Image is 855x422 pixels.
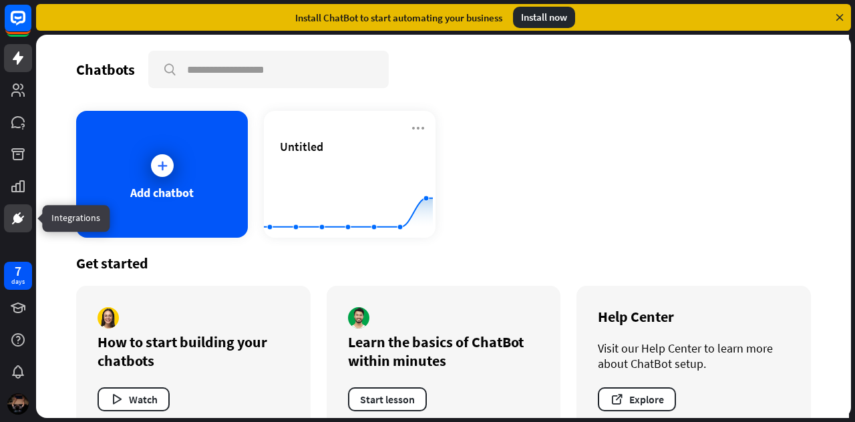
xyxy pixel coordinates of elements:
[98,387,170,411] button: Watch
[598,307,790,326] div: Help Center
[98,307,119,329] img: author
[76,254,811,272] div: Get started
[598,341,790,371] div: Visit our Help Center to learn more about ChatBot setup.
[11,5,51,45] button: Open LiveChat chat widget
[4,262,32,290] a: 7 days
[98,333,289,370] div: How to start building your chatbots
[348,387,427,411] button: Start lesson
[348,333,540,370] div: Learn the basics of ChatBot within minutes
[513,7,575,28] div: Install now
[11,277,25,286] div: days
[15,265,21,277] div: 7
[598,387,676,411] button: Explore
[348,307,369,329] img: author
[295,11,502,24] div: Install ChatBot to start automating your business
[76,60,135,79] div: Chatbots
[130,185,194,200] div: Add chatbot
[280,139,323,154] span: Untitled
